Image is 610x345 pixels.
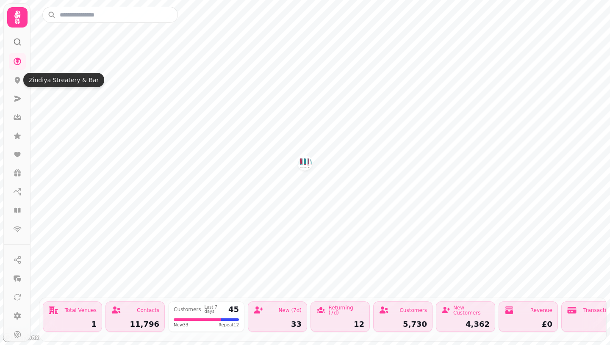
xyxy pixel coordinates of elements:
div: Revenue [530,308,552,313]
div: Total Venues [65,308,97,313]
button: Zindiya Streatery & Bar [298,156,312,170]
div: 5,730 [379,320,427,328]
div: Contacts [137,308,159,313]
div: Customers [399,308,427,313]
div: New Customers [453,305,490,315]
div: 45 [228,306,239,313]
div: 12 [316,320,364,328]
div: £0 [504,320,552,328]
div: 4,362 [441,320,490,328]
div: Zindiya Streatery & Bar [23,73,104,87]
div: 33 [253,320,302,328]
div: 1 [48,320,97,328]
div: 11,796 [111,320,159,328]
div: Customers [174,307,201,312]
div: New (7d) [278,308,302,313]
a: Mapbox logo [3,333,40,342]
div: Last 7 days [205,305,225,314]
div: Returning (7d) [328,305,364,315]
div: Map marker [298,156,312,172]
span: Repeat 12 [219,322,239,328]
span: New 33 [174,322,189,328]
